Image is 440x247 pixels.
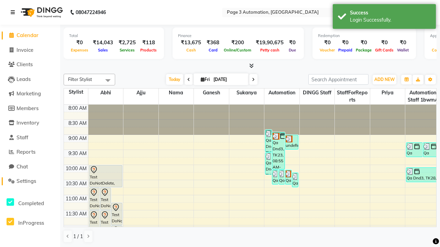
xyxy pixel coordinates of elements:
[318,33,410,39] div: Redemption
[2,163,58,171] a: Chat
[139,48,158,52] span: Products
[16,32,38,38] span: Calendar
[16,76,31,82] span: Leads
[2,105,58,113] a: Members
[354,48,373,52] span: Package
[286,39,298,47] div: ₹0
[222,48,253,52] span: Online/Custom
[64,180,88,187] div: 10:30 AM
[373,75,396,84] button: ADD NEW
[64,89,88,96] div: Stylist
[337,48,354,52] span: Prepaid
[69,33,158,39] div: Total
[16,163,28,170] span: Chat
[318,39,337,47] div: ₹0
[16,119,39,126] span: Inventory
[65,225,88,233] div: 12:00 PM
[90,39,116,47] div: ₹14,043
[211,74,246,85] input: 2025-10-03
[308,74,368,85] input: Search Appointment
[18,220,44,226] span: InProgress
[395,39,410,47] div: ₹0
[406,143,422,157] div: Qa Dnd3, TK24, 09:15 AM-09:45 AM, Hair cut Below 12 years (Boy)
[67,120,88,127] div: 8:30 AM
[178,39,204,47] div: ₹13,675
[300,89,335,97] span: DINGG Staff
[76,3,106,22] b: 08047224946
[123,89,158,97] span: Ajju
[64,195,88,202] div: 11:00 AM
[2,177,58,185] a: Settings
[318,48,337,52] span: Voucher
[16,105,38,111] span: Members
[100,211,111,232] div: Test DoNotDelete, TK12, 11:30 AM-12:15 PM, Hair Cut-Men
[370,89,405,97] span: Priya
[16,178,36,184] span: Settings
[18,3,65,22] img: logo
[2,75,58,83] a: Leads
[67,135,88,142] div: 9:00 AM
[16,47,33,53] span: Invoice
[272,132,285,169] div: Qa Dnd3, TK23, 08:55 AM-10:10 AM, Hair Cut By Expert-Men,Hair Cut-Men
[373,48,395,52] span: Gift Cards
[199,77,211,82] span: Fri
[222,39,253,47] div: ₹200
[88,89,123,97] span: Abhi
[166,74,183,85] span: Today
[16,149,35,155] span: Reports
[292,173,298,187] div: Qa Dnd3, TK32, 10:15 AM-10:45 AM, Hair cut Below 12 years (Boy)
[285,170,291,184] div: Qa Dnd3, TK29, 10:10 AM-10:40 AM, Hair cut Below 12 years (Boy)
[258,48,281,52] span: Petty cash
[272,170,278,184] div: Qa Dnd3, TK30, 10:10 AM-10:40 AM, Hair cut Below 12 years (Boy)
[139,39,158,47] div: ₹118
[67,150,88,157] div: 9:30 AM
[2,46,58,54] a: Invoice
[253,39,286,47] div: ₹19,90,675
[423,143,439,157] div: Qa Dnd3, TK25, 09:15 AM-09:45 AM, Hair Cut By Expert-Men
[96,48,110,52] span: Sales
[2,61,58,69] a: Clients
[89,188,100,210] div: Test DoNotDelete, TK07, 10:45 AM-11:30 AM, Hair Cut-Men
[406,168,439,182] div: Qa Dnd3, TK28, 10:05 AM-10:35 AM, Hair cut Below 12 years (Boy)
[287,48,298,52] span: Due
[265,153,271,174] div: Qa Dnd3, TK26, 09:35 AM-10:20 AM, Hair Cut-Men
[395,48,410,52] span: Wallet
[374,77,395,82] span: ADD NEW
[265,130,271,152] div: Qa Dnd3, TK22, 08:50 AM-09:35 AM, Hair Cut-Men
[64,210,88,217] div: 11:30 AM
[100,188,111,210] div: Test DoNotDelete, TK14, 10:45 AM-11:30 AM, Hair Cut-Men
[68,77,92,82] span: Filter Stylist
[2,148,58,156] a: Reports
[116,39,139,47] div: ₹2,725
[337,39,354,47] div: ₹0
[373,39,395,47] div: ₹0
[2,134,58,142] a: Staff
[16,134,28,141] span: Staff
[2,119,58,127] a: Inventory
[350,9,431,16] div: Success
[285,135,298,149] div: undefined, TK21, 09:00 AM-09:30 AM, Hair cut Below 12 years (Boy)
[194,89,229,97] span: Ganesh
[178,33,298,39] div: Finance
[2,90,58,98] a: Marketing
[185,48,198,52] span: Cash
[89,165,122,187] div: Test DoNotDelete, TK15, 10:00 AM-10:45 AM, Hair Cut-Men
[118,48,136,52] span: Services
[73,233,83,240] span: 1 / 1
[159,89,194,97] span: Nama
[279,170,285,184] div: Qa Dnd3, TK31, 10:10 AM-10:40 AM, Hair cut Below 12 years (Boy)
[335,89,370,104] span: StaffForReports
[16,90,41,97] span: Marketing
[2,32,58,39] a: Calendar
[111,203,122,225] div: Test DoNotDelete, TK11, 11:15 AM-12:00 PM, Hair Cut-Men
[350,16,431,24] div: Login Successfully.
[69,48,90,52] span: Expenses
[67,105,88,112] div: 8:00 AM
[89,211,100,240] div: Test DoNotDelete, TK07, 11:30 AM-12:30 PM, Hair Cut-Women
[69,39,90,47] div: ₹0
[229,89,264,97] span: Sukanya
[354,39,373,47] div: ₹0
[204,39,222,47] div: ₹368
[264,89,299,97] span: Automation
[16,61,33,68] span: Clients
